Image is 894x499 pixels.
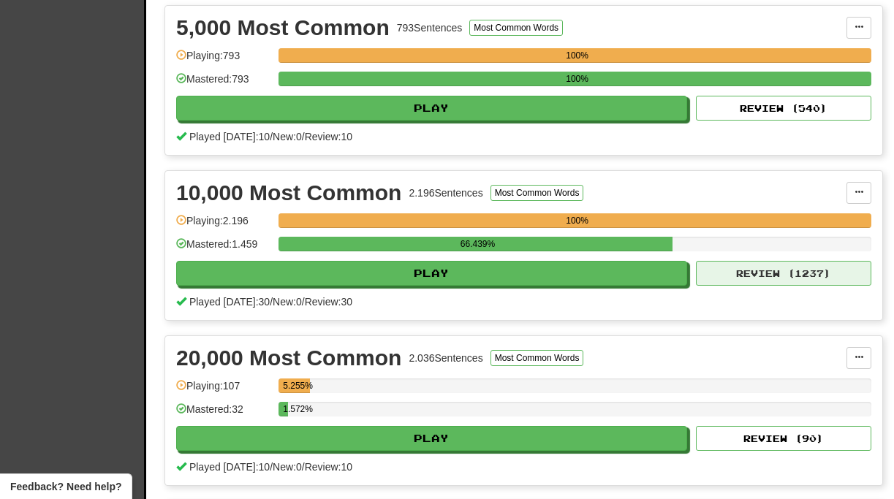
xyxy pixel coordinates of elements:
button: Review (90) [696,426,871,451]
div: 5.255% [283,378,309,393]
span: Review: 30 [305,296,352,308]
span: / [270,296,273,308]
div: Mastered: 32 [176,402,271,426]
span: / [270,461,273,473]
button: Most Common Words [469,20,563,36]
div: 10,000 Most Common [176,182,401,204]
div: Playing: 107 [176,378,271,403]
div: 2.196 Sentences [409,186,482,200]
button: Review (540) [696,96,871,121]
span: / [302,461,305,473]
div: 66.439% [283,237,673,251]
button: Play [176,96,687,121]
span: New: 0 [273,296,302,308]
div: 100% [283,213,871,228]
span: Played [DATE]: 30 [189,296,270,308]
div: 1.572% [283,402,287,416]
span: / [302,296,305,308]
button: Review (1237) [696,261,871,286]
span: / [302,131,305,142]
span: / [270,131,273,142]
div: 2.036 Sentences [409,351,482,365]
div: 100% [283,72,871,86]
div: Mastered: 1.459 [176,237,271,261]
button: Most Common Words [490,350,584,366]
span: New: 0 [273,461,302,473]
span: Played [DATE]: 10 [189,461,270,473]
span: Played [DATE]: 10 [189,131,270,142]
button: Most Common Words [490,185,584,201]
button: Play [176,426,687,451]
span: Open feedback widget [10,479,121,494]
span: Review: 10 [305,131,352,142]
div: Mastered: 793 [176,72,271,96]
button: Play [176,261,687,286]
span: New: 0 [273,131,302,142]
div: Playing: 2.196 [176,213,271,237]
div: Playing: 793 [176,48,271,72]
div: 100% [283,48,871,63]
div: 20,000 Most Common [176,347,401,369]
div: 5,000 Most Common [176,17,390,39]
span: Review: 10 [305,461,352,473]
div: 793 Sentences [397,20,463,35]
